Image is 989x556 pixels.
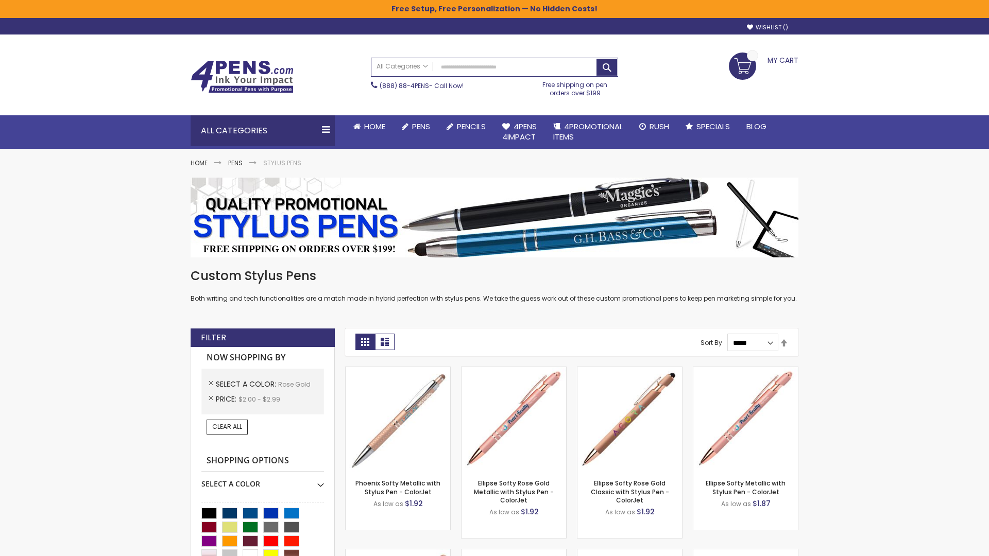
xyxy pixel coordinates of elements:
[380,81,429,90] a: (888) 88-4PENS
[191,178,798,257] img: Stylus Pens
[377,62,428,71] span: All Categories
[355,479,440,496] a: Phoenix Softy Metallic with Stylus Pen - ColorJet
[494,115,545,149] a: 4Pens4impact
[637,507,655,517] span: $1.92
[191,60,294,93] img: 4Pens Custom Pens and Promotional Products
[405,498,423,509] span: $1.92
[201,347,324,369] strong: Now Shopping by
[521,507,539,517] span: $1.92
[191,268,798,303] div: Both writing and tech functionalities are a match made in hybrid perfection with stylus pens. We ...
[216,394,238,404] span: Price
[373,499,403,508] span: As low as
[738,115,775,138] a: Blog
[605,508,635,516] span: As low as
[346,367,450,472] img: Phoenix Softy Metallic with Stylus Pen - ColorJet-Rose gold
[345,115,394,138] a: Home
[462,367,566,375] a: Ellipse Softy Rose Gold Metallic with Stylus Pen - ColorJet-Rose Gold
[346,367,450,375] a: Phoenix Softy Metallic with Stylus Pen - ColorJet-Rose gold
[577,367,682,375] a: Ellipse Softy Rose Gold Classic with Stylus Pen - ColorJet-Rose Gold
[462,367,566,472] img: Ellipse Softy Rose Gold Metallic with Stylus Pen - ColorJet-Rose Gold
[278,380,311,389] span: Rose Gold
[212,422,242,431] span: Clear All
[631,115,677,138] a: Rush
[577,367,682,472] img: Ellipse Softy Rose Gold Classic with Stylus Pen - ColorJet-Rose Gold
[502,121,537,142] span: 4Pens 4impact
[216,379,278,389] span: Select A Color
[677,115,738,138] a: Specials
[696,121,730,132] span: Specials
[364,121,385,132] span: Home
[474,479,554,504] a: Ellipse Softy Rose Gold Metallic with Stylus Pen - ColorJet
[238,395,280,404] span: $2.00 - $2.99
[553,121,623,142] span: 4PROMOTIONAL ITEMS
[201,332,226,343] strong: Filter
[747,24,788,31] a: Wishlist
[263,159,301,167] strong: Stylus Pens
[693,367,798,472] img: Ellipse Softy Metallic with Stylus Pen - ColorJet-Rose Gold
[201,472,324,489] div: Select A Color
[380,81,464,90] span: - Call Now!
[394,115,438,138] a: Pens
[228,159,243,167] a: Pens
[650,121,669,132] span: Rush
[701,338,722,347] label: Sort By
[532,77,619,97] div: Free shipping on pen orders over $199
[201,450,324,472] strong: Shopping Options
[693,367,798,375] a: Ellipse Softy Metallic with Stylus Pen - ColorJet-Rose Gold
[191,268,798,284] h1: Custom Stylus Pens
[371,58,433,75] a: All Categories
[457,121,486,132] span: Pencils
[438,115,494,138] a: Pencils
[355,334,375,350] strong: Grid
[207,420,248,434] a: Clear All
[489,508,519,516] span: As low as
[412,121,430,132] span: Pens
[591,479,669,504] a: Ellipse Softy Rose Gold Classic with Stylus Pen - ColorJet
[545,115,631,149] a: 4PROMOTIONALITEMS
[753,498,771,509] span: $1.87
[191,115,335,146] div: All Categories
[721,499,751,508] span: As low as
[706,479,786,496] a: Ellipse Softy Metallic with Stylus Pen - ColorJet
[746,121,766,132] span: Blog
[191,159,208,167] a: Home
